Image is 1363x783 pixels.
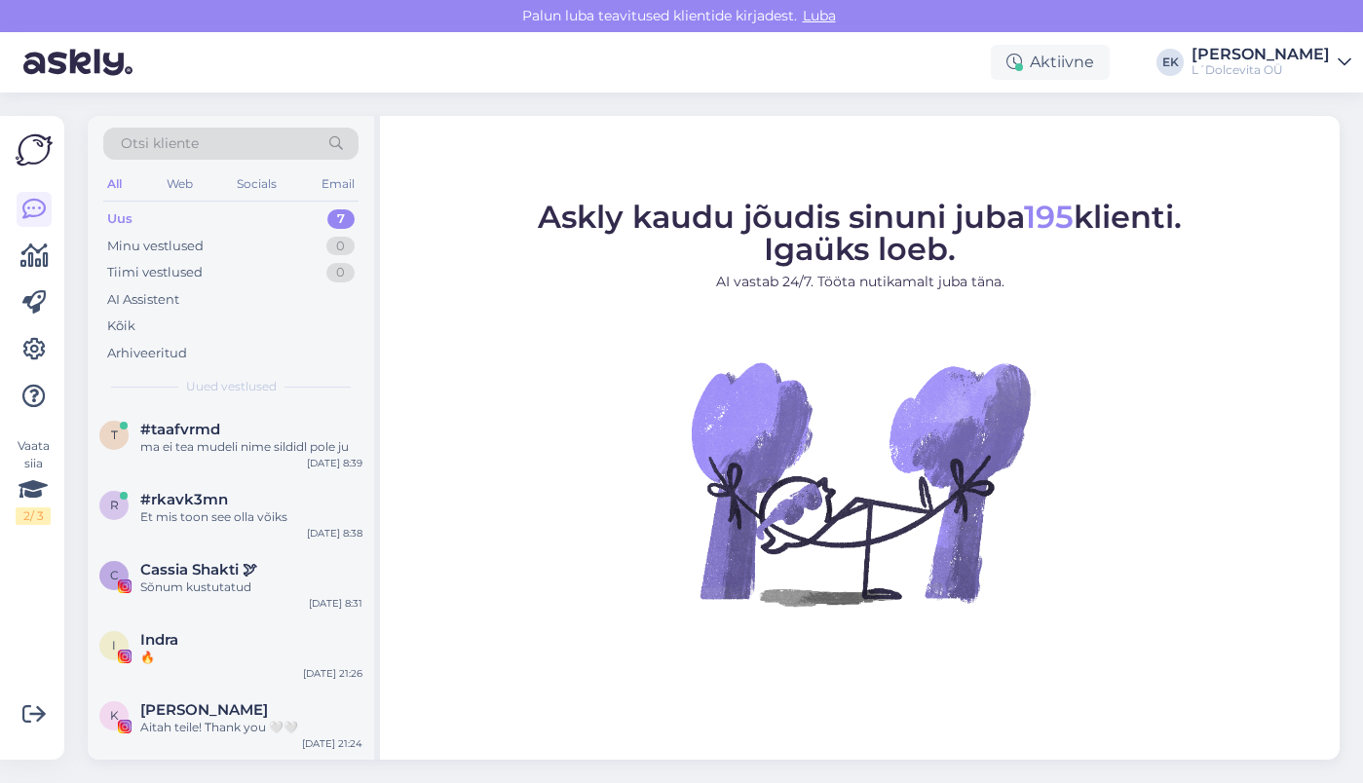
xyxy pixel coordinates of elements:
span: K [110,708,119,723]
span: Askly kaudu jõudis sinuni juba klienti. Igaüks loeb. [538,198,1182,268]
span: C [110,568,119,582]
div: Socials [233,171,281,197]
span: #taafvrmd [140,421,220,438]
div: 0 [326,263,355,282]
div: [DATE] 8:39 [307,456,362,470]
div: Arhiveeritud [107,344,187,363]
div: [DATE] 8:31 [309,596,362,611]
div: 0 [326,237,355,256]
div: ma ei tea mudeli nime sildidl pole ju [140,438,362,456]
div: Uus [107,209,133,229]
span: r [110,498,119,512]
img: Askly Logo [16,131,53,168]
div: Aktiivne [991,45,1110,80]
div: Tiimi vestlused [107,263,203,282]
div: Vaata siia [16,437,51,525]
img: No Chat active [685,308,1036,658]
div: Et mis toon see olla võiks [140,508,362,526]
div: EK [1156,49,1184,76]
div: Web [163,171,197,197]
span: Cassia Shakti 🕊 [140,561,257,578]
span: #rkavk3mn [140,491,228,508]
div: Minu vestlused [107,237,204,256]
div: [PERSON_NAME] [1192,47,1330,62]
span: Luba [797,7,842,24]
span: Uued vestlused [186,378,277,395]
span: t [111,428,118,442]
span: 195 [1024,198,1074,236]
p: AI vastab 24/7. Tööta nutikamalt juba täna. [538,272,1182,292]
div: 2 / 3 [16,507,51,525]
div: Aitah teile! Thank you 🤍🤍 [140,719,362,736]
span: I [112,638,116,652]
div: [DATE] 8:38 [307,526,362,541]
span: Kátia Lemetti [140,701,268,719]
div: Kõik [107,317,135,336]
span: Otsi kliente [121,133,199,154]
div: 🔥 [140,649,362,666]
div: [DATE] 21:24 [302,736,362,751]
div: 7 [327,209,355,229]
div: [DATE] 21:26 [303,666,362,681]
div: AI Assistent [107,290,179,310]
div: All [103,171,126,197]
a: [PERSON_NAME]L´Dolcevita OÜ [1192,47,1351,78]
div: Email [318,171,359,197]
span: Indra [140,631,178,649]
div: Sõnum kustutatud [140,578,362,596]
div: L´Dolcevita OÜ [1192,62,1330,78]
